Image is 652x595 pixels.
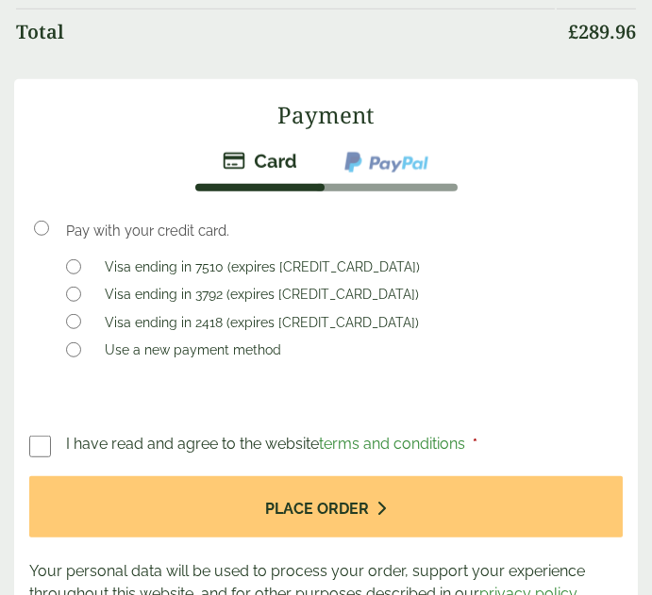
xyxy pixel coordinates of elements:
[343,150,430,174] img: ppcp-gateway.png
[29,476,623,537] button: Place order
[473,437,477,452] abbr: required
[97,287,426,307] label: Visa ending in 3792 (expires [CREDIT_CARD_DATA])
[14,79,638,129] h3: Payment
[66,221,610,241] p: Pay with your credit card.
[97,259,427,280] label: Visa ending in 7510 (expires [CREDIT_CARD_DATA])
[97,342,289,363] label: Use a new payment method
[568,19,636,44] bdi: 289.96
[568,19,578,44] span: £
[66,435,469,453] span: I have read and agree to the website
[319,435,465,453] a: terms and conditions
[16,8,555,55] th: Total
[97,315,426,336] label: Visa ending in 2418 (expires [CREDIT_CARD_DATA])
[223,150,297,173] img: stripe.png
